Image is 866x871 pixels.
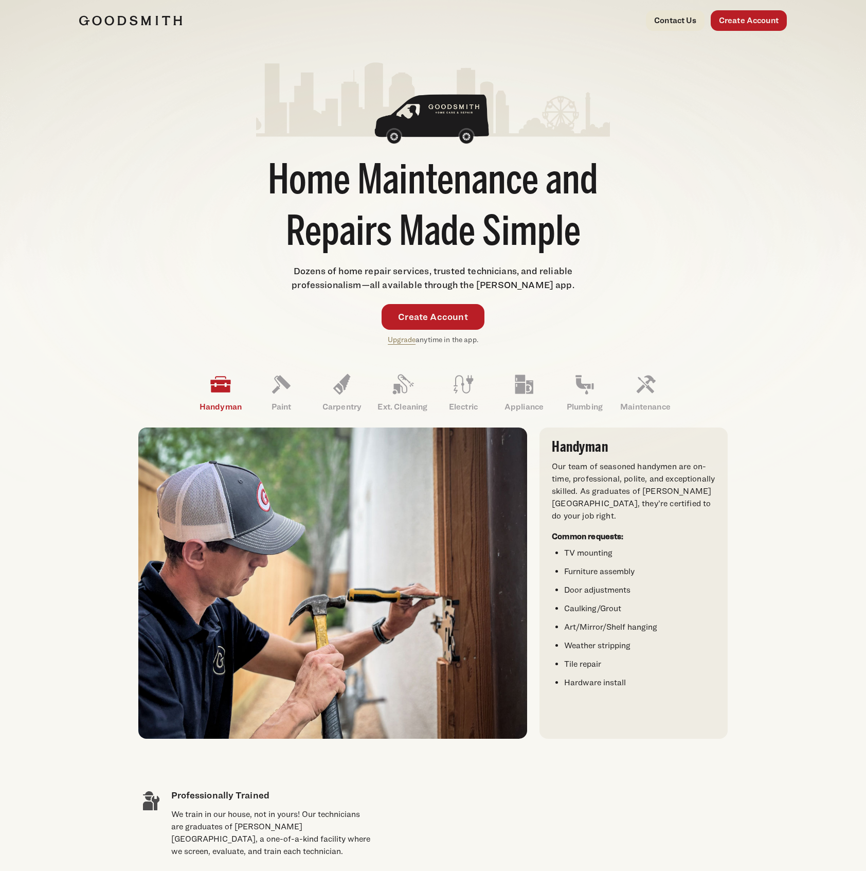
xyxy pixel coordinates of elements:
[251,401,312,413] p: Paint
[171,808,372,858] div: We train in our house, not in yours! Our technicians are graduates of [PERSON_NAME][GEOGRAPHIC_DA...
[190,401,251,413] p: Handyman
[552,531,624,541] strong: Common requests:
[711,10,787,31] a: Create Account
[251,366,312,419] a: Paint
[433,401,494,413] p: Electric
[564,677,715,689] li: Hardware install
[256,157,610,260] h1: Home Maintenance and Repairs Made Simple
[564,584,715,596] li: Door adjustments
[494,366,554,419] a: Appliance
[554,366,615,419] a: Plumbing
[388,335,416,344] a: Upgrade
[564,621,715,633] li: Art/Mirror/Shelf hanging
[388,334,478,346] p: anytime in the app.
[564,658,715,670] li: Tile repair
[372,401,433,413] p: Ext. Cleaning
[372,366,433,419] a: Ext. Cleaning
[552,460,715,522] p: Our team of seasoned handymen are on-time, professional, polite, and exceptionally skilled. As gr...
[292,265,574,290] span: Dozens of home repair services, trusted technicians, and reliable professionalism—all available t...
[564,547,715,559] li: TV mounting
[138,428,527,739] img: A handyman in a cap and polo shirt using a hammer to work on a door frame.
[494,401,554,413] p: Appliance
[171,788,372,802] h4: Professionally Trained
[564,639,715,652] li: Weather stripping
[382,304,484,330] a: Create Account
[190,366,251,419] a: Handyman
[433,366,494,419] a: Electric
[564,602,715,615] li: Caulking/Grout
[564,565,715,578] li: Furniture assembly
[552,440,715,454] h3: Handyman
[312,366,372,419] a: Carpentry
[615,366,676,419] a: Maintenance
[79,15,182,26] img: Goodsmith
[615,401,676,413] p: Maintenance
[554,401,615,413] p: Plumbing
[312,401,372,413] p: Carpentry
[646,10,705,31] a: Contact Us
